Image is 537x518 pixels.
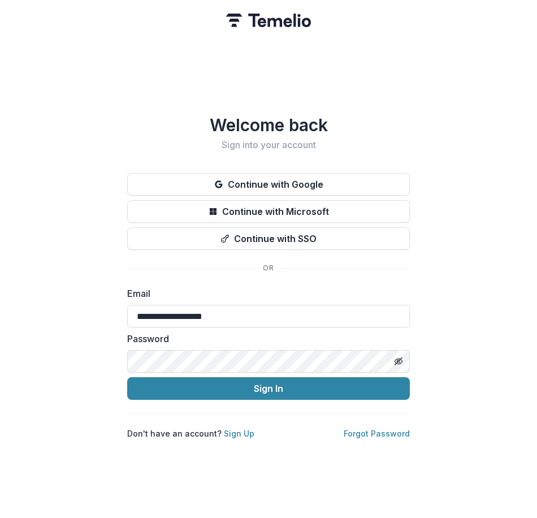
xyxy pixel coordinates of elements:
button: Toggle password visibility [389,352,408,370]
a: Forgot Password [344,429,410,438]
img: Temelio [226,14,311,27]
h2: Sign into your account [127,140,410,150]
button: Continue with SSO [127,227,410,250]
a: Sign Up [224,429,254,438]
button: Continue with Google [127,173,410,196]
p: Don't have an account? [127,428,254,439]
button: Sign In [127,377,410,400]
button: Continue with Microsoft [127,200,410,223]
label: Email [127,287,403,300]
label: Password [127,332,403,346]
h1: Welcome back [127,115,410,135]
